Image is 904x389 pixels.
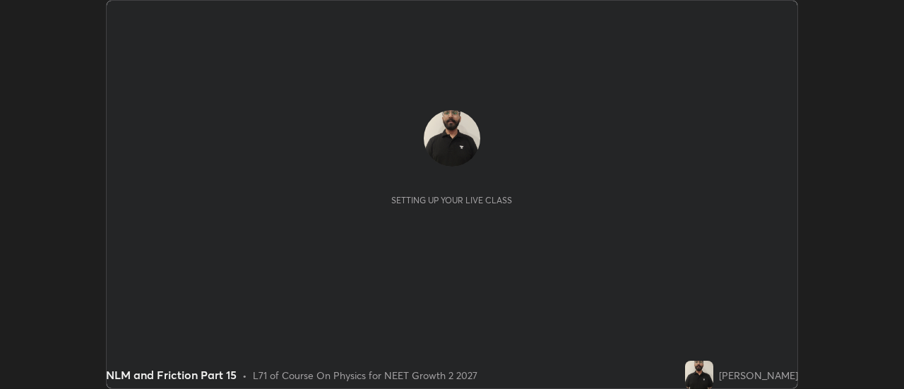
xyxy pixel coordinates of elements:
img: c21a7924776a486d90e20529bf12d3cf.jpg [685,361,713,389]
div: [PERSON_NAME] [719,368,798,383]
div: Setting up your live class [391,195,512,205]
div: NLM and Friction Part 15 [106,366,237,383]
div: • [242,368,247,383]
div: L71 of Course On Physics for NEET Growth 2 2027 [253,368,477,383]
img: c21a7924776a486d90e20529bf12d3cf.jpg [424,110,480,167]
